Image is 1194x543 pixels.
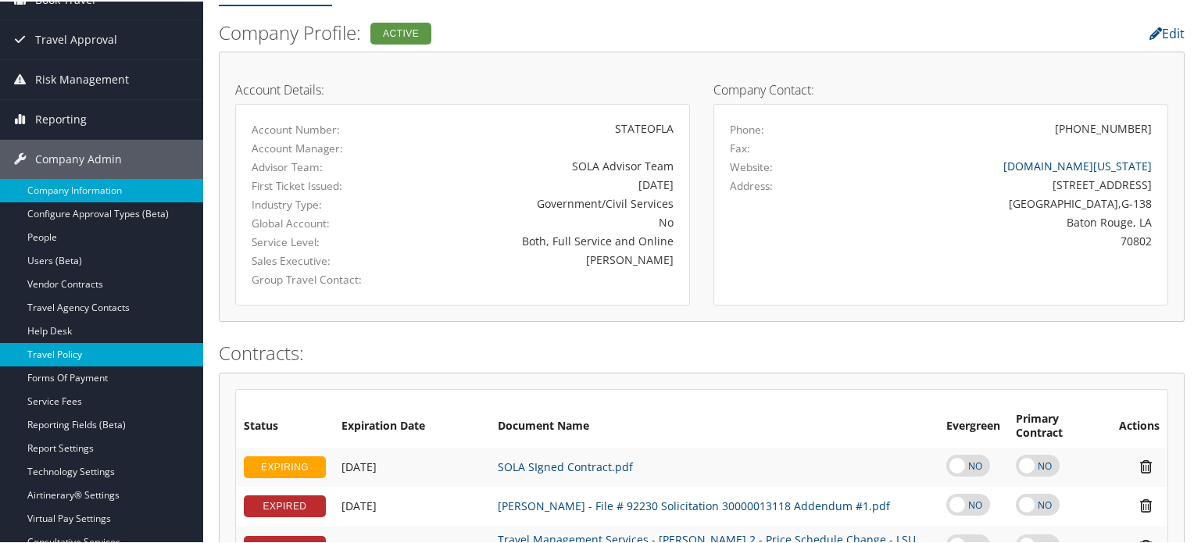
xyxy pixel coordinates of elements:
span: [DATE] [341,458,377,473]
div: Baton Rouge, LA [842,213,1153,229]
span: Company Admin [35,138,122,177]
div: [PHONE_NUMBER] [1055,119,1152,135]
i: Remove Contract [1132,496,1160,513]
th: Expiration Date [334,404,490,446]
h2: Contracts: [219,338,1185,365]
div: Active [370,21,431,43]
div: Add/Edit Date [341,459,482,473]
div: [STREET_ADDRESS] [842,175,1153,191]
a: Edit [1149,23,1185,41]
label: Advisor Team: [252,158,377,173]
div: [GEOGRAPHIC_DATA],G-138 [842,194,1153,210]
label: Global Account: [252,214,377,230]
a: [DOMAIN_NAME][US_STATE] [1003,157,1152,172]
span: Risk Management [35,59,129,98]
h4: Account Details: [235,82,690,95]
div: Add/Edit Date [341,498,482,512]
div: [DATE] [400,175,674,191]
div: SOLA Advisor Team [400,156,674,173]
label: Fax: [730,139,750,155]
h4: Company Contact: [713,82,1168,95]
div: No [400,213,674,229]
div: [PERSON_NAME] [400,250,674,266]
label: Account Manager: [252,139,377,155]
div: 70802 [842,231,1153,248]
a: [PERSON_NAME] - File # 92230 Solicitation 30000013118 Addendum #1.pdf [498,497,890,512]
label: Account Number: [252,120,377,136]
label: Sales Executive: [252,252,377,267]
label: Industry Type: [252,195,377,211]
div: Both, Full Service and Online [400,231,674,248]
label: Website: [730,158,773,173]
th: Status [236,404,334,446]
h2: Company Profile: [219,18,855,45]
i: Remove Contract [1132,457,1160,473]
div: EXPIRED [244,494,326,516]
label: Group Travel Contact: [252,270,377,286]
a: SOLA SIgned Contract.pdf [498,458,633,473]
label: First Ticket Issued: [252,177,377,192]
label: Phone: [730,120,764,136]
div: STATEOFLA [400,119,674,135]
th: Actions [1111,404,1167,446]
th: Evergreen [938,404,1008,446]
div: Government/Civil Services [400,194,674,210]
label: Address: [730,177,773,192]
span: Travel Approval [35,19,117,58]
span: Reporting [35,98,87,138]
label: Service Level: [252,233,377,248]
th: Document Name [490,404,938,446]
th: Primary Contract [1008,404,1111,446]
div: EXPIRING [244,455,326,477]
span: [DATE] [341,497,377,512]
